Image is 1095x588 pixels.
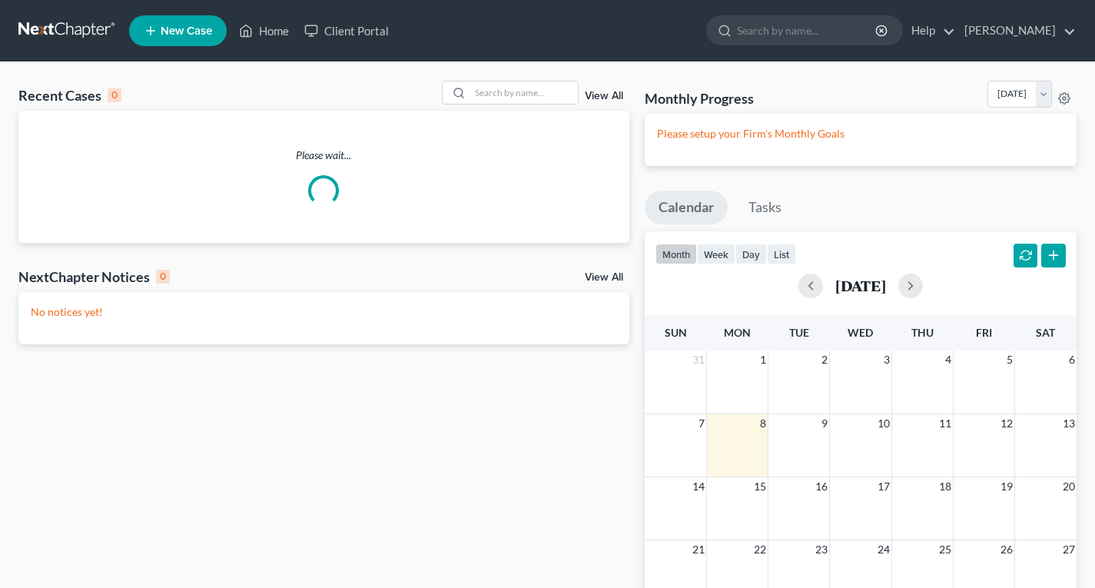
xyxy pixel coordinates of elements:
span: 12 [999,414,1014,433]
button: list [767,244,796,264]
span: 9 [820,414,829,433]
span: Fri [976,326,992,339]
span: 19 [999,477,1014,496]
a: Home [231,17,297,45]
span: 1 [758,350,768,369]
a: Help [904,17,955,45]
span: 17 [876,477,891,496]
span: 22 [752,540,768,559]
span: 31 [691,350,706,369]
a: [PERSON_NAME] [957,17,1076,45]
input: Search by name... [470,81,578,104]
span: 10 [876,414,891,433]
span: 23 [814,540,829,559]
div: 0 [108,88,121,102]
span: Thu [911,326,934,339]
a: View All [585,272,623,283]
h2: [DATE] [835,277,886,294]
span: 3 [882,350,891,369]
span: 4 [944,350,953,369]
div: Recent Cases [18,86,121,105]
span: 14 [691,477,706,496]
span: 18 [937,477,953,496]
button: week [697,244,735,264]
span: 5 [1005,350,1014,369]
span: 20 [1061,477,1077,496]
span: 16 [814,477,829,496]
span: 25 [937,540,953,559]
a: Client Portal [297,17,397,45]
span: Wed [848,326,873,339]
a: Tasks [735,191,795,224]
span: 24 [876,540,891,559]
span: 11 [937,414,953,433]
span: 26 [999,540,1014,559]
span: Sat [1036,326,1055,339]
span: New Case [161,25,212,37]
button: month [655,244,697,264]
a: View All [585,91,623,101]
span: 7 [697,414,706,433]
button: day [735,244,767,264]
div: 0 [156,270,170,284]
p: No notices yet! [31,304,617,320]
p: Please wait... [18,148,629,163]
p: Please setup your Firm's Monthly Goals [657,126,1064,141]
span: 21 [691,540,706,559]
span: Sun [665,326,687,339]
h3: Monthly Progress [645,89,754,108]
span: 15 [752,477,768,496]
div: NextChapter Notices [18,267,170,286]
span: 6 [1067,350,1077,369]
span: 27 [1061,540,1077,559]
span: 2 [820,350,829,369]
span: 13 [1061,414,1077,433]
span: Mon [724,326,751,339]
span: 8 [758,414,768,433]
input: Search by name... [737,16,878,45]
a: Calendar [645,191,728,224]
span: Tue [789,326,809,339]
